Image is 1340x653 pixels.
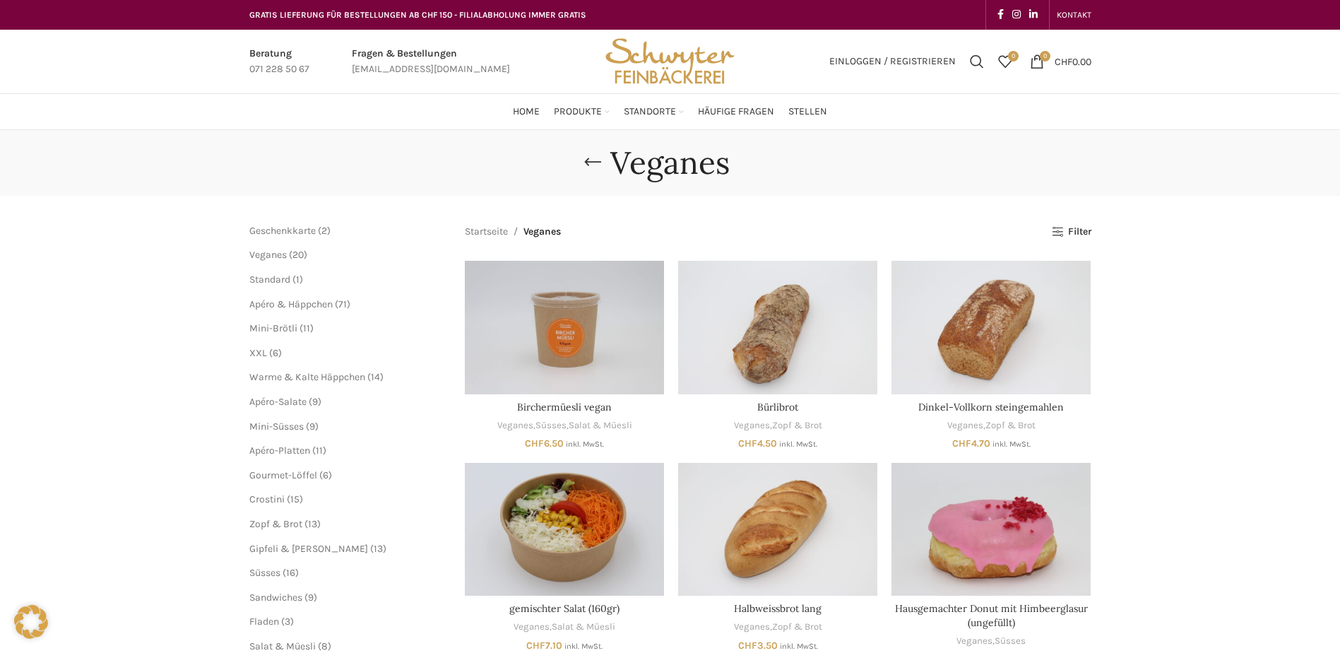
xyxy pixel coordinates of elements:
div: Main navigation [242,98,1098,126]
div: Meine Wunschliste [991,47,1019,76]
a: Veganes [947,419,983,433]
a: Apéro & Häppchen [249,298,333,310]
a: Gourmet-Löffel [249,469,317,481]
a: Veganes [734,620,770,634]
span: CHF [952,437,971,449]
span: CHF [1055,55,1072,67]
a: Standard [249,273,290,286]
span: Häufige Fragen [698,105,774,119]
small: inkl. MwSt. [566,440,604,449]
a: Home [513,98,540,126]
span: 15 [290,493,300,505]
span: Apéro-Platten [249,445,310,457]
span: 16 [286,567,295,579]
span: Home [513,105,540,119]
bdi: 4.50 [738,437,777,449]
span: 0 [1040,51,1050,61]
a: Veganes [497,419,533,433]
a: Infobox link [249,46,309,78]
a: Zopf & Brot [772,620,822,634]
span: CHF [738,437,757,449]
div: , [678,620,877,634]
a: Häufige Fragen [698,98,774,126]
span: 71 [338,298,347,310]
a: 0 [991,47,1019,76]
a: Salat & Müesli [249,640,316,652]
a: Mini-Süsses [249,420,304,433]
a: Veganes [249,249,287,261]
span: Veganes [523,224,561,240]
h1: Veganes [610,144,730,182]
a: Mini-Brötli [249,322,297,334]
a: Sandwiches [249,592,302,604]
div: , , [465,419,664,433]
a: Veganes [956,635,992,648]
span: Produkte [554,105,602,119]
span: CHF [526,640,545,652]
a: Dinkel-Vollkorn steingemahlen [918,401,1064,413]
span: 6 [273,347,278,359]
a: Bürlibrot [757,401,798,413]
span: CHF [525,437,544,449]
a: Süsses [249,567,280,579]
a: Apéro-Salate [249,396,307,408]
span: Fladen [249,616,279,628]
a: Zopf & Brot [249,518,302,530]
span: XXL [249,347,267,359]
span: 2 [321,225,327,237]
small: inkl. MwSt. [564,642,603,651]
a: gemischter Salat (160gr) [465,463,664,596]
a: KONTAKT [1057,1,1091,29]
a: Dinkel-Vollkorn steingemahlen [891,261,1091,394]
a: Infobox link [352,46,510,78]
a: Warme & Kalte Häppchen [249,371,365,383]
a: gemischter Salat (160gr) [509,602,619,615]
span: KONTAKT [1057,10,1091,20]
span: 13 [374,543,383,555]
a: Bürlibrot [678,261,877,394]
a: Facebook social link [993,5,1008,25]
a: Veganes [514,620,550,634]
span: CHF [738,640,757,652]
a: Birchermüesli vegan [517,401,612,413]
small: inkl. MwSt. [779,440,817,449]
nav: Breadcrumb [465,224,561,240]
a: Produkte [554,98,610,126]
a: Suchen [963,47,991,76]
span: 1 [296,273,300,286]
bdi: 4.70 [952,437,990,449]
span: 8 [321,640,328,652]
span: 9 [309,420,315,433]
span: 11 [303,322,310,334]
span: Stellen [788,105,827,119]
a: Filter [1052,226,1091,238]
a: Geschenkkarte [249,225,316,237]
a: Go back [575,148,610,177]
a: Hausgemachter Donut mit Himbeerglasur (ungefüllt) [895,602,1088,629]
a: Veganes [734,419,770,433]
a: Crostini [249,493,285,505]
a: Salat & Müesli [569,419,632,433]
a: Zopf & Brot [985,419,1036,433]
span: 0 [1008,51,1019,61]
small: inkl. MwSt. [780,642,818,651]
span: Einloggen / Registrieren [829,57,956,66]
a: Instagram social link [1008,5,1025,25]
a: Stellen [788,98,827,126]
bdi: 7.10 [526,640,562,652]
span: 3 [285,616,290,628]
